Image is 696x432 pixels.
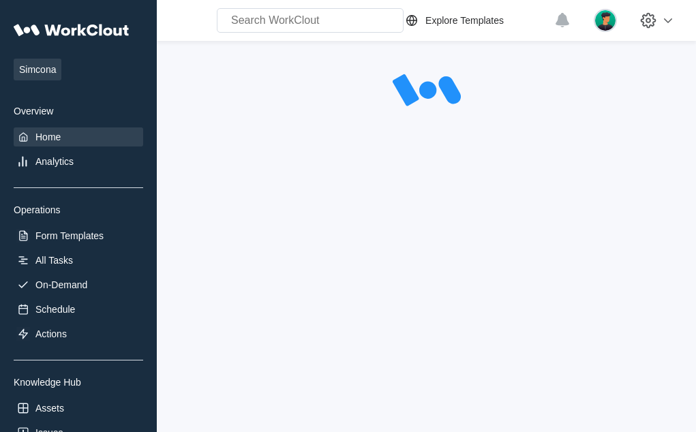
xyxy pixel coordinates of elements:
a: Explore Templates [404,12,547,29]
div: Knowledge Hub [14,377,143,388]
div: All Tasks [35,255,73,266]
div: Actions [35,328,67,339]
div: Analytics [35,156,74,167]
div: On-Demand [35,279,87,290]
a: Actions [14,324,143,343]
div: Assets [35,403,64,414]
a: Form Templates [14,226,143,245]
a: All Tasks [14,251,143,270]
img: user.png [594,9,617,32]
div: Schedule [35,304,75,315]
a: Analytics [14,152,143,171]
div: Overview [14,106,143,117]
div: Home [35,132,61,142]
a: Assets [14,399,143,418]
a: On-Demand [14,275,143,294]
div: Operations [14,204,143,215]
div: Explore Templates [425,15,504,26]
span: Simcona [14,59,61,80]
div: Form Templates [35,230,104,241]
a: Home [14,127,143,146]
a: Schedule [14,300,143,319]
input: Search WorkClout [217,8,404,33]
